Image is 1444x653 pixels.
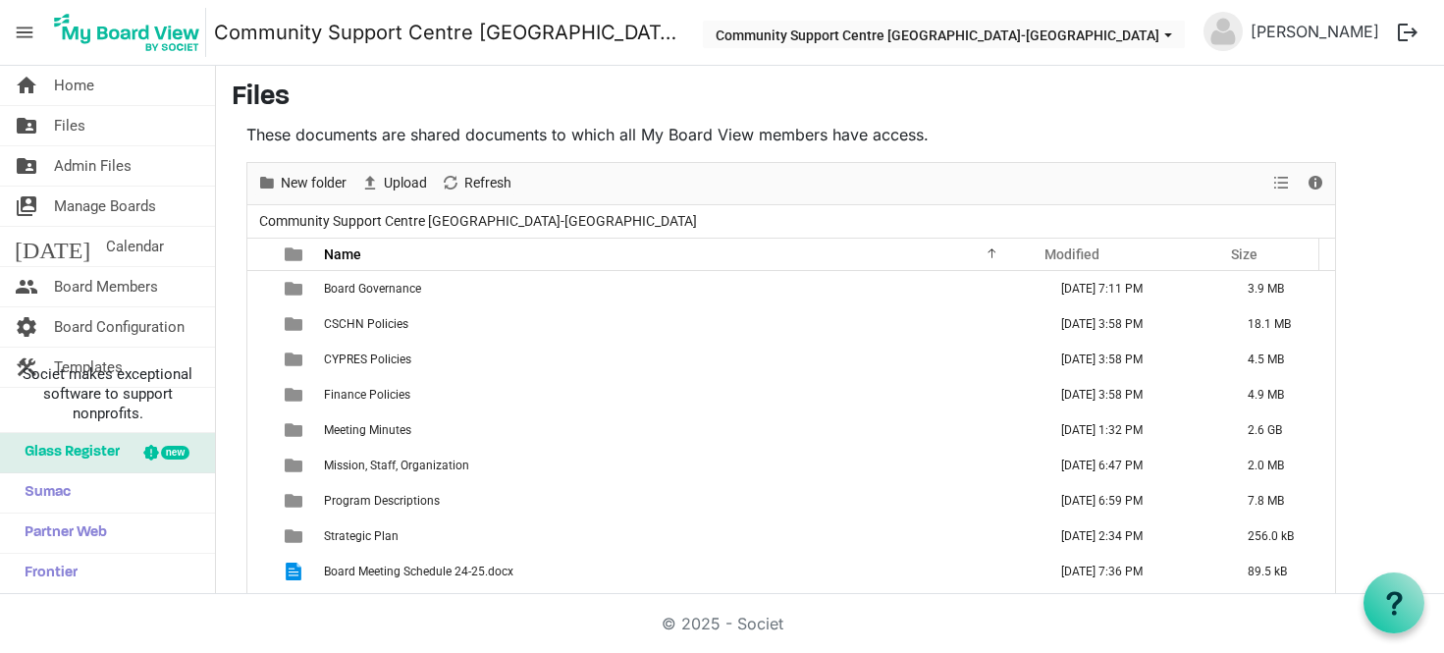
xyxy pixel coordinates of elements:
td: is template cell column header type [273,306,318,342]
span: Board Configuration [54,307,185,347]
td: is template cell column header type [273,342,318,377]
td: checkbox [247,554,273,589]
td: 2.6 GB is template cell column header Size [1227,412,1335,448]
a: © 2025 - Societ [662,614,783,633]
td: Checklist_POLICY APPROVAL.docx is template cell column header Name [318,589,1041,625]
a: [PERSON_NAME] [1243,12,1387,51]
div: New folder [250,163,353,204]
span: CSCHN Policies [324,317,408,331]
td: Program Descriptions is template cell column header Name [318,483,1041,518]
span: Upload [382,171,429,195]
td: checkbox [247,518,273,554]
span: CYPRES Policies [324,353,411,366]
td: checkbox [247,306,273,342]
span: Size [1231,246,1257,262]
td: October 31, 2024 2:34 PM column header Modified [1041,518,1227,554]
h3: Files [232,82,1428,115]
td: March 18, 2025 1:32 PM column header Modified [1041,412,1227,448]
td: checkbox [247,483,273,518]
td: Mission, Staff, Organization is template cell column header Name [318,448,1041,483]
span: Board Governance [324,282,421,296]
div: View [1265,163,1299,204]
div: new [161,446,189,460]
div: Upload [353,163,434,204]
span: Calendar [106,227,164,266]
td: 4.5 MB is template cell column header Size [1227,342,1335,377]
td: is template cell column header type [273,589,318,625]
td: 2.0 MB is template cell column header Size [1227,448,1335,483]
div: Refresh [434,163,518,204]
span: Board Members [54,267,158,306]
td: CYPRES Policies is template cell column header Name [318,342,1041,377]
span: Sumac [15,473,71,513]
td: 47.8 kB is template cell column header Size [1227,589,1335,625]
span: Partner Web [15,514,107,553]
td: is template cell column header type [273,412,318,448]
td: is template cell column header type [273,377,318,412]
span: settings [15,307,38,347]
span: Board Meeting Schedule 24-25.docx [324,565,513,578]
button: Details [1303,171,1329,195]
td: 3.9 MB is template cell column header Size [1227,271,1335,306]
span: [DATE] [15,227,90,266]
span: New folder [279,171,348,195]
td: October 31, 2024 6:47 PM column header Modified [1041,448,1227,483]
a: My Board View Logo [48,8,214,57]
span: construction [15,348,38,387]
span: home [15,66,38,105]
td: 7.8 MB is template cell column header Size [1227,483,1335,518]
td: June 22, 2022 3:58 PM column header Modified [1041,342,1227,377]
td: is template cell column header type [273,483,318,518]
span: Glass Register [15,433,120,472]
button: View dropdownbutton [1269,171,1293,195]
td: November 01, 2024 6:59 PM column header Modified [1041,483,1227,518]
span: Home [54,66,94,105]
td: checkbox [247,377,273,412]
button: New folder [254,171,350,195]
span: Modified [1044,246,1099,262]
td: is template cell column header type [273,554,318,589]
td: 18.1 MB is template cell column header Size [1227,306,1335,342]
td: June 22, 2022 3:58 PM column header Modified [1041,377,1227,412]
img: My Board View Logo [48,8,206,57]
span: people [15,267,38,306]
td: November 01, 2024 7:11 PM column header Modified [1041,271,1227,306]
span: Templates [54,348,123,387]
td: checkbox [247,589,273,625]
span: folder_shared [15,146,38,186]
td: Board Meeting Schedule 24-25.docx is template cell column header Name [318,554,1041,589]
td: June 22, 2022 3:42 PM column header Modified [1041,589,1227,625]
td: checkbox [247,412,273,448]
button: logout [1387,12,1428,53]
span: Mission, Staff, Organization [324,459,469,472]
td: CSCHN Policies is template cell column header Name [318,306,1041,342]
span: Frontier [15,554,78,593]
td: checkbox [247,342,273,377]
div: Details [1299,163,1332,204]
span: Files [54,106,85,145]
td: Finance Policies is template cell column header Name [318,377,1041,412]
td: Strategic Plan is template cell column header Name [318,518,1041,554]
td: 256.0 kB is template cell column header Size [1227,518,1335,554]
td: 89.5 kB is template cell column header Size [1227,554,1335,589]
a: Community Support Centre [GEOGRAPHIC_DATA]-[GEOGRAPHIC_DATA] [214,13,683,52]
span: switch_account [15,187,38,226]
span: Societ makes exceptional software to support nonprofits. [9,364,206,423]
td: Board Governance is template cell column header Name [318,271,1041,306]
p: These documents are shared documents to which all My Board View members have access. [246,123,1336,146]
span: menu [6,14,43,51]
td: is template cell column header type [273,271,318,306]
td: October 21, 2024 7:36 PM column header Modified [1041,554,1227,589]
span: Meeting Minutes [324,423,411,437]
span: Finance Policies [324,388,410,402]
img: no-profile-picture.svg [1203,12,1243,51]
td: 4.9 MB is template cell column header Size [1227,377,1335,412]
td: checkbox [247,448,273,483]
button: Community Support Centre Haldimand-Norfolk dropdownbutton [703,21,1185,48]
td: is template cell column header type [273,518,318,554]
td: Meeting Minutes is template cell column header Name [318,412,1041,448]
span: Admin Files [54,146,132,186]
span: folder_shared [15,106,38,145]
span: Manage Boards [54,187,156,226]
span: Strategic Plan [324,529,399,543]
